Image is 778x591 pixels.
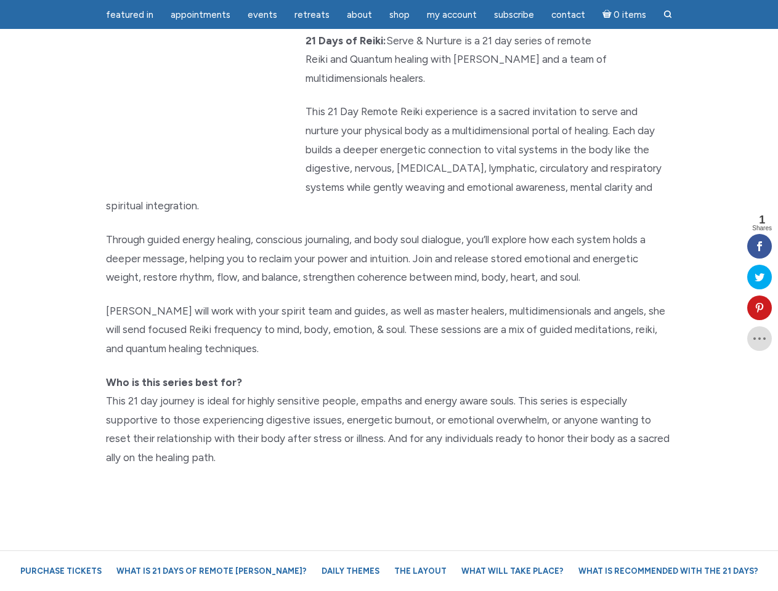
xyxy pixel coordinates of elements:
[106,302,673,358] p: [PERSON_NAME] will work with your spirit team and guides, as well as master healers, multidimensi...
[487,3,541,27] a: Subscribe
[427,9,477,20] span: My Account
[171,9,230,20] span: Appointments
[602,9,614,20] i: Cart
[388,560,453,582] a: The Layout
[315,560,386,582] a: Daily Themes
[287,3,337,27] a: Retreats
[544,3,593,27] a: Contact
[752,214,772,225] span: 1
[306,34,386,47] strong: 21 Days of Reiki:
[551,9,585,20] span: Contact
[106,373,673,467] p: This 21 day journey is ideal for highly sensitive people, empaths and energy aware souls. This se...
[347,9,372,20] span: About
[240,3,285,27] a: Events
[382,3,417,27] a: Shop
[494,9,534,20] span: Subscribe
[294,9,330,20] span: Retreats
[106,9,153,20] span: featured in
[99,3,161,27] a: featured in
[389,9,410,20] span: Shop
[14,560,108,582] a: Purchase Tickets
[106,102,673,215] p: This 21 Day Remote Reiki experience is a sacred invitation to serve and nurture your physical bod...
[110,560,313,582] a: What is 21 Days of Remote [PERSON_NAME]?
[614,10,646,20] span: 0 items
[163,3,238,27] a: Appointments
[248,9,277,20] span: Events
[572,560,764,582] a: What is recommended with the 21 Days?
[752,225,772,231] span: Shares
[106,31,673,88] p: Serve & Nurture is a 21 day series of remote Reiki and Quantum healing with [PERSON_NAME] and a t...
[106,230,673,287] p: Through guided energy healing, conscious journaling, and body soul dialogue, you’ll explore how e...
[595,2,654,27] a: Cart0 items
[455,560,570,582] a: What will take place?
[106,376,242,388] strong: Who is this series best for?
[339,3,379,27] a: About
[419,3,484,27] a: My Account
